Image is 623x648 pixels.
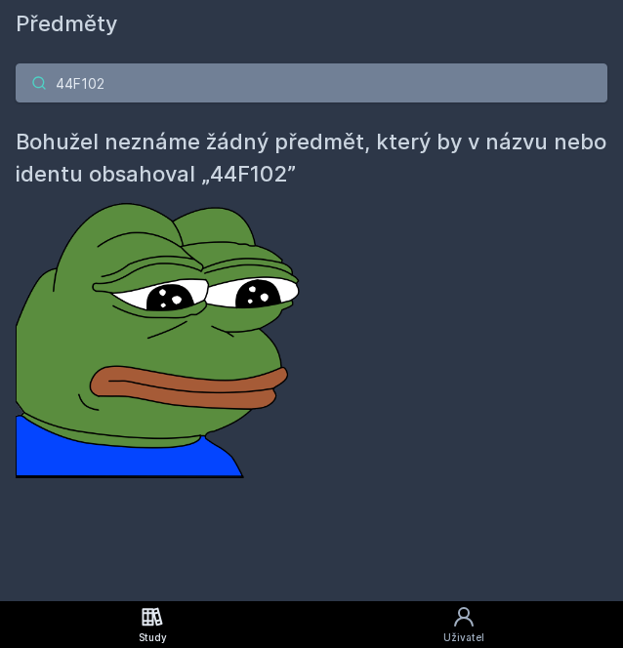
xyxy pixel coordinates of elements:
h1: Předměty [16,8,607,40]
div: Study [139,630,167,645]
div: Uživatel [443,630,484,645]
h4: Bohužel neznáme žádný předmět, který by v názvu nebo identu obsahoval „44F102” [16,126,607,190]
img: error_picture.png [16,190,309,478]
input: Název nebo ident předmětu… [16,63,607,102]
